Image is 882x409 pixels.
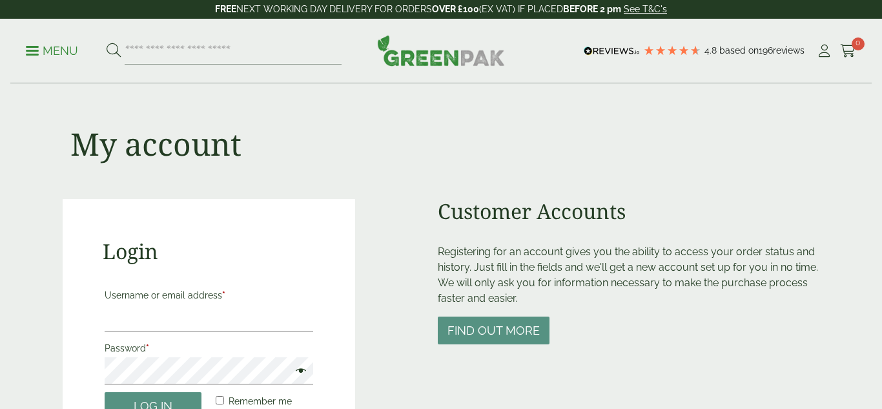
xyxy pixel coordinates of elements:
h1: My account [70,125,241,163]
span: 0 [852,37,865,50]
input: Remember me [216,396,224,404]
a: Menu [26,43,78,56]
div: 4.79 Stars [643,45,701,56]
a: See T&C's [624,4,667,14]
p: Menu [26,43,78,59]
span: Remember me [229,396,292,406]
img: REVIEWS.io [584,47,640,56]
span: Based on [719,45,759,56]
a: 0 [840,41,856,61]
span: 4.8 [704,45,719,56]
h2: Login [103,239,315,264]
i: Cart [840,45,856,58]
strong: OVER £100 [432,4,479,14]
span: 196 [759,45,773,56]
p: Registering for an account gives you the ability to access your order status and history. Just fi... [438,244,819,306]
strong: FREE [215,4,236,14]
a: Find out more [438,325,549,337]
h2: Customer Accounts [438,199,819,224]
button: Find out more [438,317,549,344]
i: My Account [816,45,832,58]
label: Username or email address [105,286,313,304]
img: GreenPak Supplies [377,35,505,66]
label: Password [105,339,313,357]
strong: BEFORE 2 pm [563,4,621,14]
span: reviews [773,45,805,56]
